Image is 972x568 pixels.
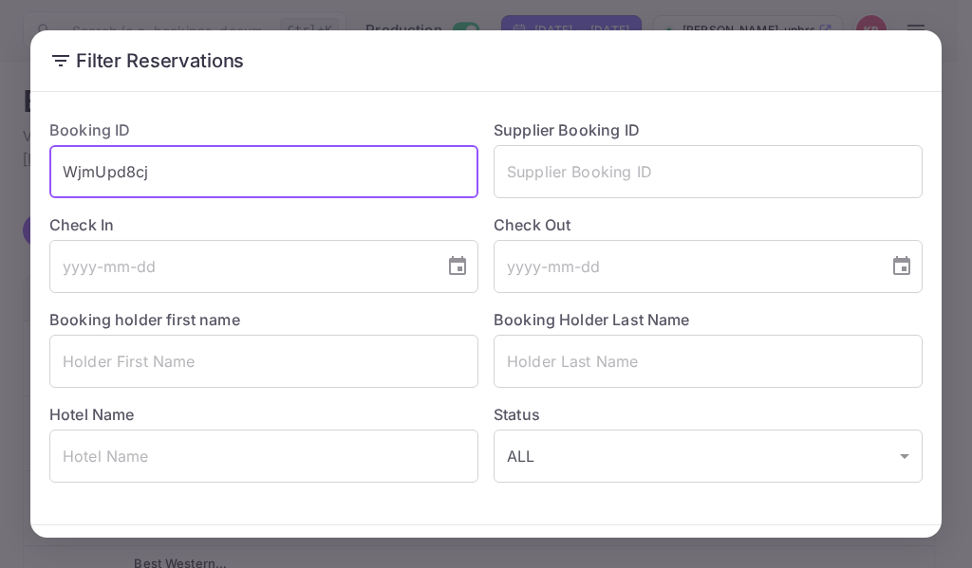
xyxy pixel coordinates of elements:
label: Booking ID [49,120,131,139]
label: Check In [49,213,478,236]
input: Holder First Name [49,335,478,388]
button: Choose date [439,247,477,285]
input: Supplier Booking ID [494,145,923,198]
label: Supplier Booking ID [494,120,640,139]
label: Status [494,403,923,426]
input: Hotel Name [49,430,478,483]
input: Holder Last Name [494,335,923,388]
label: Booking holder first name [49,310,240,329]
input: Booking ID [49,145,478,198]
h2: Filter Reservations [30,30,942,91]
label: Check Out [494,213,923,236]
input: yyyy-mm-dd [49,240,431,293]
label: Booking Holder Last Name [494,310,690,329]
button: Choose date [883,247,921,285]
div: ALL [494,430,923,483]
input: yyyy-mm-dd [494,240,875,293]
label: Hotel Name [49,405,135,424]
